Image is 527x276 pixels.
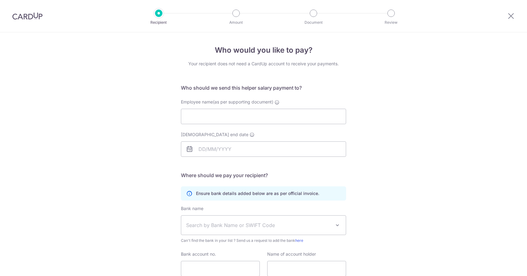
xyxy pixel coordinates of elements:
input: DD/MM/YYYY [181,141,346,157]
a: here [295,238,303,243]
span: Search by Bank Name or SWIFT Code [186,221,331,229]
div: Your recipient does not need a CardUp account to receive your payments. [181,61,346,67]
h4: Who would you like to pay? [181,45,346,56]
img: CardUp [12,12,43,20]
span: Can't find the bank in your list ? Send us a request to add the bank [181,237,346,244]
p: Ensure bank details added below are as per official invoice. [196,190,319,197]
p: Recipient [136,19,182,26]
p: Review [368,19,414,26]
span: [DEMOGRAPHIC_DATA] end date [181,132,248,138]
label: Bank name [181,205,203,212]
p: Document [291,19,336,26]
label: Name of account holder [267,251,316,257]
h5: Who should we send this helper salary payment to? [181,84,346,91]
label: Bank account no. [181,251,216,257]
span: Employee name(as per supporting document) [181,99,273,104]
h5: Where should we pay your recipient? [181,172,346,179]
p: Amount [213,19,259,26]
